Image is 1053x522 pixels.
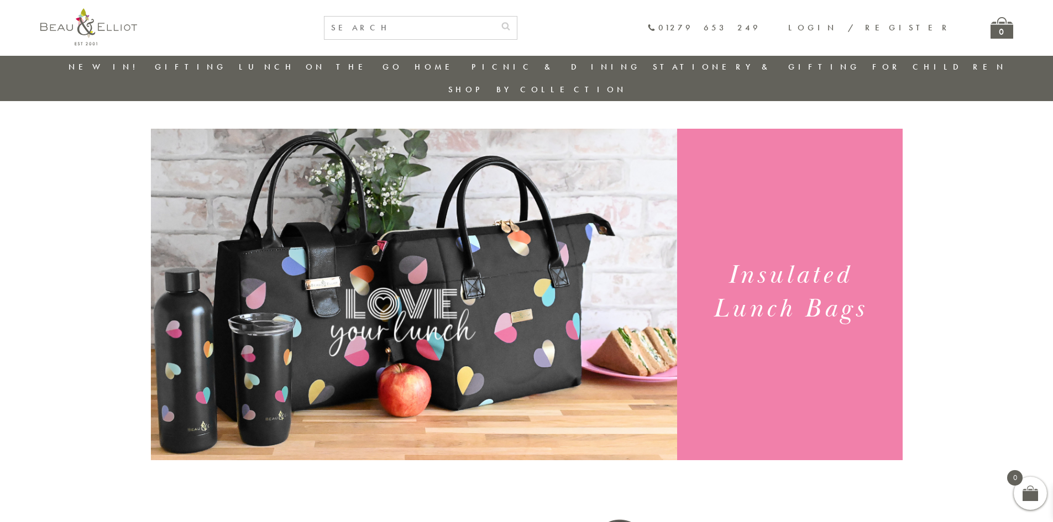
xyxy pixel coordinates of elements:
a: New in! [69,61,143,72]
input: SEARCH [324,17,495,39]
a: 01279 653 249 [647,23,761,33]
a: Stationery & Gifting [653,61,860,72]
a: Login / Register [788,22,952,33]
a: For Children [872,61,1007,72]
a: Home [415,61,459,72]
img: logo [40,8,137,45]
a: Gifting [155,61,227,72]
a: 0 [991,17,1013,39]
a: Lunch On The Go [239,61,402,72]
a: Picnic & Dining [472,61,641,72]
h1: Insulated Lunch Bags [690,259,889,326]
img: Emily Heart Set [151,129,677,460]
span: 0 [1007,470,1023,486]
a: Shop by collection [448,84,627,95]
